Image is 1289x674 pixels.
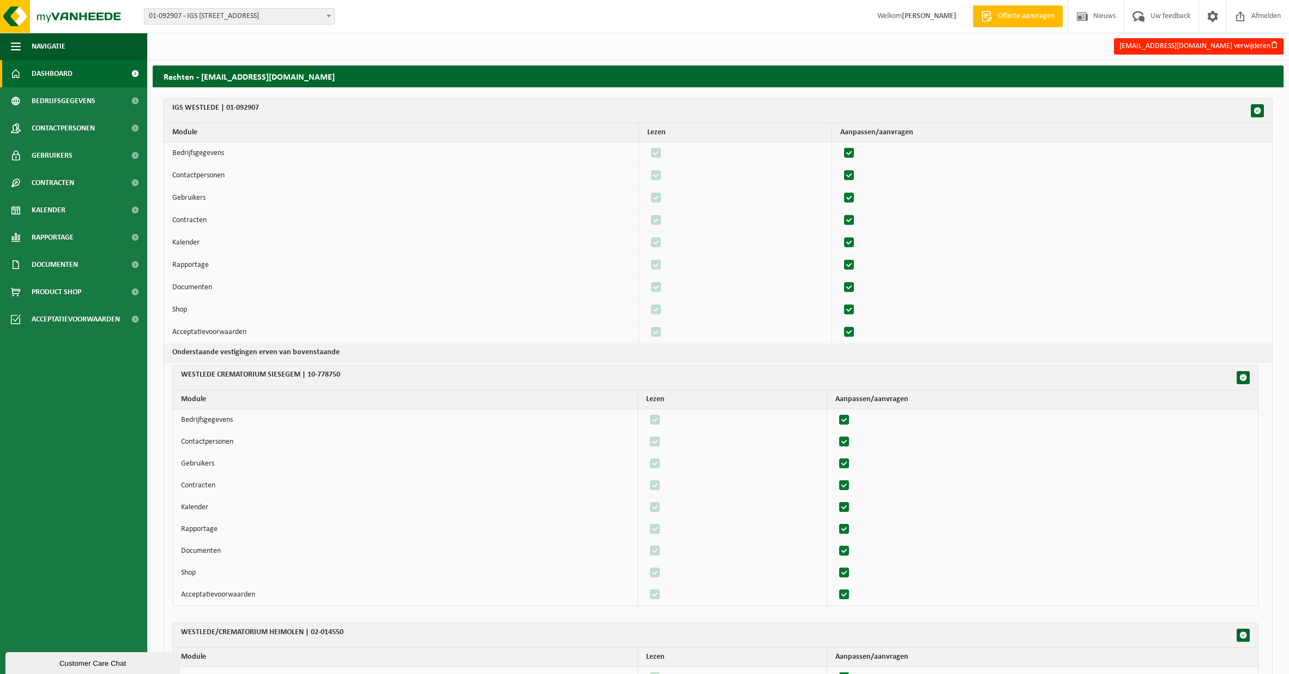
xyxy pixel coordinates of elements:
span: Contracten [32,169,74,196]
span: Navigatie [32,33,65,60]
td: Documenten [173,540,638,562]
a: Offerte aanvragen [973,5,1063,27]
th: Aanpassen/aanvragen [827,390,1258,409]
td: Contactpersonen [164,165,639,187]
td: Rapportage [164,254,639,277]
td: Kalender [164,232,639,254]
h2: Rechten - [EMAIL_ADDRESS][DOMAIN_NAME] [153,65,1284,87]
th: IGS WESTLEDE | 01-092907 [164,99,1272,123]
th: Aanpassen/aanvragen [832,123,1272,142]
th: Module [173,390,638,409]
span: Documenten [32,251,78,278]
td: Contracten [173,475,638,497]
th: Lezen [639,123,832,142]
td: Bedrijfsgegevens [164,142,639,165]
th: Bij het aanklikken van bovenstaande checkbox, zullen onderstaande mee aangepast worden. [164,343,1272,362]
th: Aanpassen/aanvragen [827,648,1258,667]
th: WESTLEDE/CREMATORIUM HEIMOLEN | 02-014550 [173,623,1258,648]
td: Acceptatievoorwaarden [173,584,638,606]
span: Kalender [32,196,65,224]
strong: [PERSON_NAME] [902,12,956,20]
td: Contracten [164,210,639,232]
th: Lezen [638,390,827,409]
span: Rapportage [32,224,74,251]
button: [EMAIL_ADDRESS][DOMAIN_NAME] verwijderen [1114,38,1284,55]
td: Shop [164,299,639,321]
span: Bedrijfsgegevens [32,87,95,115]
span: Acceptatievoorwaarden [32,306,120,333]
td: Documenten [164,277,639,299]
td: Kalender [173,497,638,518]
th: WESTLEDE CREMATORIUM SIESEGEM | 10-778750 [173,366,1258,390]
span: Product Shop [32,278,81,306]
td: Contactpersonen [173,431,638,453]
td: Rapportage [173,518,638,540]
th: Module [173,648,638,667]
span: Contactpersonen [32,115,95,142]
td: Acceptatievoorwaarden [164,321,639,343]
th: Module [164,123,639,142]
iframe: chat widget [5,650,182,674]
span: Dashboard [32,60,73,87]
span: 01-092907 - IGS WESTLEDE - 9080 LOCHRISTI, SMALLE HEERWEG 60 [144,9,334,24]
td: Bedrijfsgegevens [173,409,638,431]
td: Shop [173,562,638,584]
span: Offerte aanvragen [995,11,1057,22]
span: 01-092907 - IGS WESTLEDE - 9080 LOCHRISTI, SMALLE HEERWEG 60 [144,8,335,25]
th: Lezen [638,648,827,667]
td: Gebruikers [173,453,638,475]
span: Gebruikers [32,142,73,169]
td: Gebruikers [164,187,639,210]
